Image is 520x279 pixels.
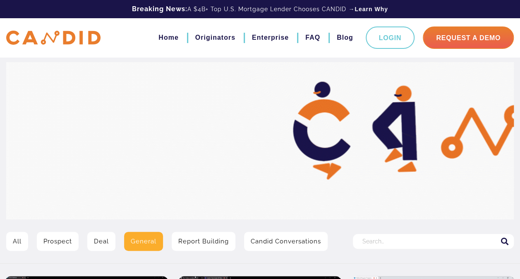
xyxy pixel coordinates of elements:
a: Prospect [37,232,79,251]
a: Login [366,26,415,49]
a: Blog [337,31,353,45]
a: Learn Why [355,5,388,13]
a: Report Building [172,232,235,251]
b: Breaking News: [132,5,187,13]
img: Video Library Hero [6,62,514,219]
a: Request A Demo [423,26,514,49]
a: All [6,232,28,251]
img: CANDID APP [6,31,101,45]
a: Enterprise [252,31,289,45]
a: FAQ [305,31,320,45]
a: Deal [87,232,115,251]
a: Candid Conversations [244,232,328,251]
a: General [124,232,163,251]
a: Home [158,31,178,45]
a: Originators [195,31,235,45]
